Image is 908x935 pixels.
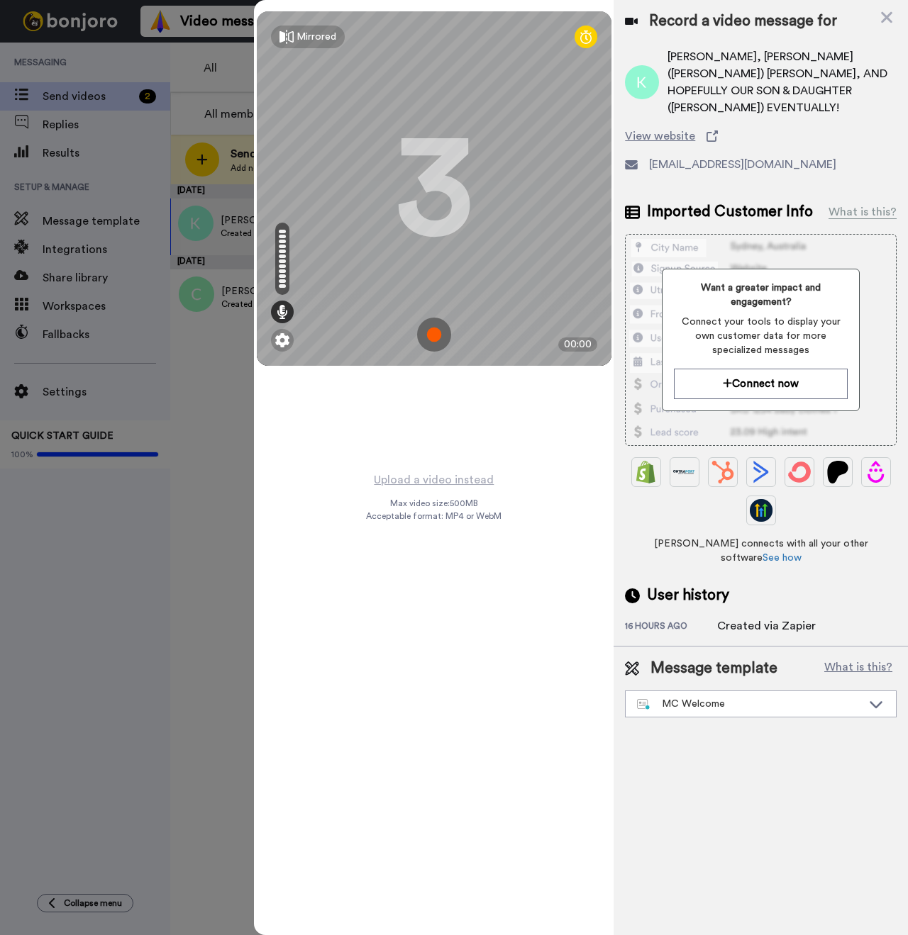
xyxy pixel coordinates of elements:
[820,658,897,679] button: What is this?
[788,461,811,483] img: ConvertKit
[637,699,650,710] img: nextgen-template.svg
[647,201,813,223] span: Imported Customer Info
[826,461,849,483] img: Patreon
[712,461,734,483] img: Hubspot
[390,498,478,509] span: Max video size: 500 MB
[763,553,802,563] a: See how
[417,318,451,352] img: ic_record_start.svg
[647,585,729,606] span: User history
[750,461,773,483] img: ActiveCampaign
[275,333,289,347] img: ic_gear.svg
[750,499,773,522] img: GoHighLevel
[625,65,659,99] img: k.png
[625,128,897,145] a: View website
[673,461,696,483] img: Ontraport
[635,461,658,483] img: Shopify
[668,48,897,116] span: [PERSON_NAME], [PERSON_NAME] ([PERSON_NAME]) [PERSON_NAME], AND HOPEFULLY OUR SON & DAUGHTER ([PE...
[637,697,862,711] div: MC Welcome
[625,128,695,145] span: View website
[674,281,848,309] span: Want a greater impact and engagement?
[674,369,848,399] button: Connect now
[717,617,816,634] div: Created via Zapier
[370,471,498,489] button: Upload a video instead
[558,337,597,352] div: 00:00
[650,658,777,679] span: Message template
[649,156,836,173] span: [EMAIL_ADDRESS][DOMAIN_NAME]
[366,510,502,522] span: Acceptable format: MP4 or WebM
[625,537,897,565] span: [PERSON_NAME] connects with all your other software
[865,461,887,483] img: Drip
[625,620,717,634] div: 16 hours ago
[395,135,473,242] div: 3
[829,203,897,220] div: What is this?
[674,315,848,357] span: Connect your tools to display your own customer data for more specialized messages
